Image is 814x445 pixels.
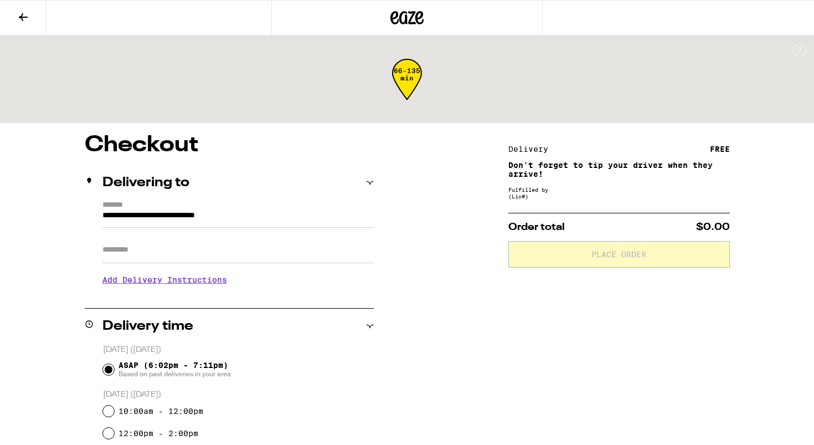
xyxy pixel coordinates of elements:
div: 66-135 min [392,67,422,109]
p: [DATE] ([DATE]) [103,345,374,355]
button: Place Order [508,241,730,268]
p: We'll contact you at [PHONE_NUMBER] when we arrive [102,293,374,301]
h1: Checkout [85,134,374,156]
h2: Delivering to [102,176,189,190]
label: 12:00pm - 2:00pm [119,429,198,438]
div: Delivery [508,145,556,153]
div: Fulfilled by (Lic# ) [508,186,730,200]
p: Don't forget to tip your driver when they arrive! [508,161,730,178]
span: Place Order [591,250,646,258]
h2: Delivery time [102,320,193,333]
div: FREE [710,145,730,153]
span: $0.00 [696,222,730,232]
span: Based on past deliveries in your area [119,370,231,378]
p: [DATE] ([DATE]) [103,390,374,400]
h3: Add Delivery Instructions [102,267,374,293]
span: ASAP (6:02pm - 7:11pm) [119,361,231,378]
span: Order total [508,222,565,232]
label: 10:00am - 12:00pm [119,407,203,416]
